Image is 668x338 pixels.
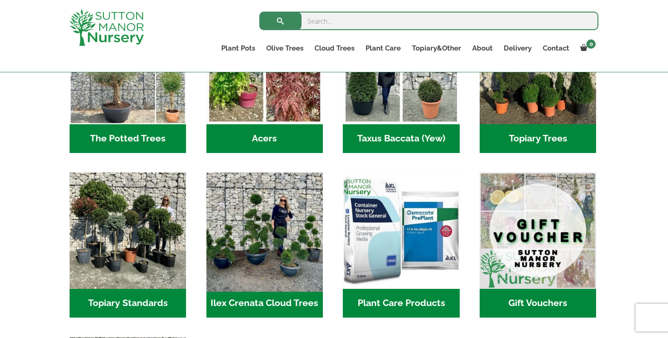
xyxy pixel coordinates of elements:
[480,8,596,153] a: Visit product category Topiary Trees
[259,12,598,30] input: Search...
[480,172,596,289] img: Home - MAIN
[480,289,596,318] h2: Gift Vouchers
[467,42,498,55] a: About
[206,124,323,153] h2: Acers
[206,289,323,318] h2: Ilex Crenata Cloud Trees
[206,8,323,153] a: Visit product category Acers
[343,172,459,289] img: Home - food and soil
[480,172,596,318] a: Visit product category Gift Vouchers
[343,172,459,318] a: Visit product category Plant Care Products
[309,42,360,55] a: Cloud Trees
[216,42,261,55] a: Plant Pots
[70,9,144,46] img: logo
[70,124,186,153] h2: The Potted Trees
[203,169,326,292] img: Home - 9CE163CB 973F 4905 8AD5 A9A890F87D43
[360,42,406,55] a: Plant Care
[343,124,459,153] h2: Taxus Baccata (Yew)
[498,42,537,55] a: Delivery
[343,8,459,153] a: Visit product category Taxus Baccata (Yew)
[406,42,467,55] a: Topiary&Other
[70,172,186,289] img: Home - IMG 5223
[586,39,596,49] span: 0
[537,42,575,55] a: Contact
[206,172,323,318] a: Visit product category Ilex Crenata Cloud Trees
[70,172,186,318] a: Visit product category Topiary Standards
[261,42,309,55] a: Olive Trees
[70,289,186,318] h2: Topiary Standards
[480,124,596,153] h2: Topiary Trees
[70,8,186,153] a: Visit product category The Potted Trees
[343,289,459,318] h2: Plant Care Products
[575,42,598,55] a: 0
